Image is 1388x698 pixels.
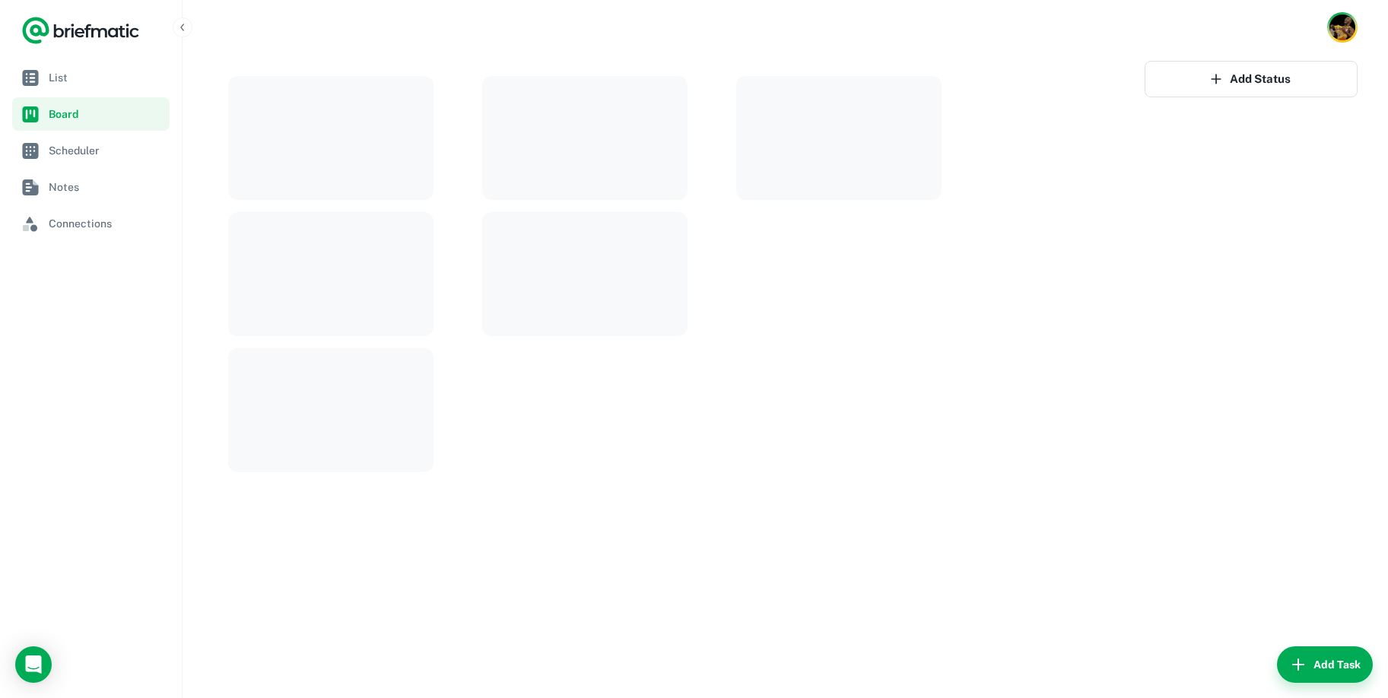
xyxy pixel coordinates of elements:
[1277,646,1373,683] button: Add Task
[15,646,52,683] div: Load Chat
[12,61,170,94] a: List
[1145,61,1358,97] button: Add Status
[49,179,164,195] span: Notes
[12,97,170,131] a: Board
[1327,12,1358,43] button: Account button
[12,170,170,204] a: Notes
[21,15,140,46] a: Logo
[12,207,170,240] a: Connections
[49,142,164,159] span: Scheduler
[49,106,164,122] span: Board
[49,215,164,232] span: Connections
[12,134,170,167] a: Scheduler
[1329,14,1355,40] img: SAPTARSHI DAS
[49,69,164,86] span: List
